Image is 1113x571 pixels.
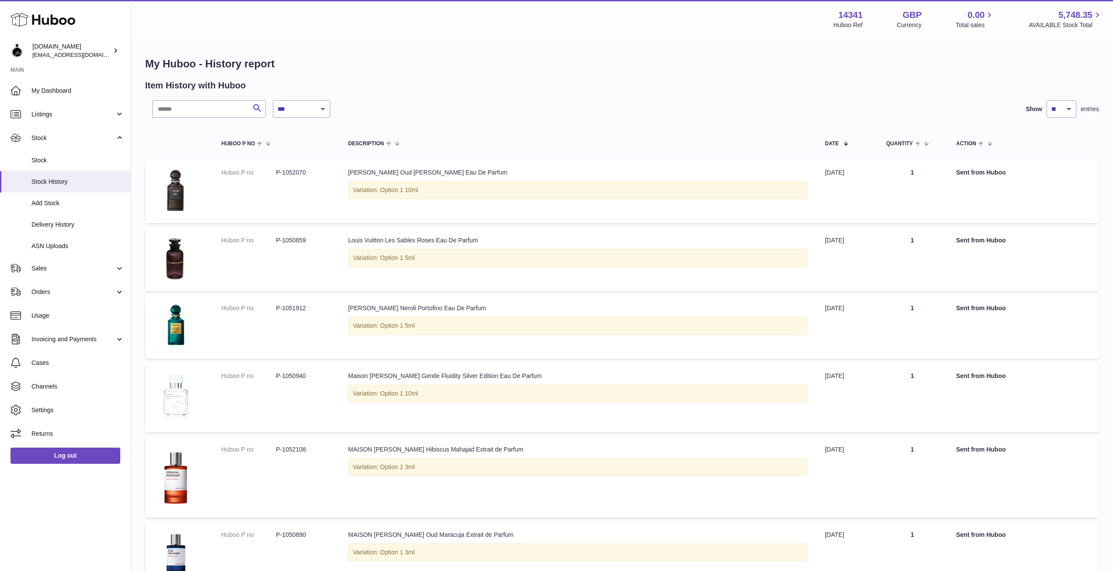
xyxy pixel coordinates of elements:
[31,359,124,367] span: Cases
[221,168,276,177] dt: Huboo P no
[276,445,331,454] dd: P-1052108
[1029,9,1103,29] a: 5,748.35 AVAILABLE Stock Total
[31,110,115,119] span: Listings
[886,141,913,147] span: Quantity
[221,304,276,312] dt: Huboo P no
[31,288,115,296] span: Orders
[1058,9,1092,21] span: 5,748.35
[31,242,124,250] span: ASN Uploads
[31,312,124,320] span: Usage
[877,228,947,291] td: 1
[348,249,807,267] div: Variation: Option 1 5ml
[31,264,115,273] span: Sales
[339,160,816,223] td: [PERSON_NAME] Oud [PERSON_NAME] Eau De Parfum
[825,141,839,147] span: Date
[348,385,807,403] div: Variation: Option 1 10ml
[276,168,331,177] dd: P-1052070
[956,446,1006,453] strong: Sent from Huboo
[31,178,124,186] span: Stock History
[1026,105,1042,113] label: Show
[968,9,985,21] span: 0.00
[31,221,124,229] span: Delivery History
[221,372,276,380] dt: Huboo P no
[32,42,111,59] div: [DOMAIN_NAME]
[276,304,331,312] dd: P-1051912
[877,363,947,433] td: 1
[154,236,198,280] img: les-sabel-roses.webp
[348,317,807,335] div: Variation: Option 1 5ml
[834,21,863,29] div: Huboo Ref
[31,430,124,438] span: Returns
[145,80,246,91] h2: Item History with Huboo
[154,168,198,212] img: oudwood.webp
[956,169,1006,176] strong: Sent from Huboo
[221,445,276,454] dt: Huboo P no
[816,437,877,518] td: [DATE]
[838,9,863,21] strong: 14341
[154,372,198,422] img: GentleFluiditySilverbyMaisonFrancisKurkdjianisaAromaticSpicyfragranceforwomenandmen.Thisisanewfra...
[348,181,807,199] div: Variation: Option 1 10ml
[348,141,384,147] span: Description
[816,295,877,359] td: [DATE]
[956,21,994,29] span: Total sales
[956,237,1006,244] strong: Sent from Huboo
[339,228,816,291] td: Louis Vuitton Les Sables Roses Eau De Parfum
[897,21,922,29] div: Currency
[31,406,124,414] span: Settings
[816,160,877,223] td: [DATE]
[31,335,115,343] span: Invoicing and Payments
[221,141,255,147] span: Huboo P no
[31,134,115,142] span: Stock
[956,141,976,147] span: Action
[32,51,129,58] span: [EMAIL_ADDRESS][DOMAIN_NAME]
[877,160,947,223] td: 1
[221,236,276,245] dt: Huboo P no
[816,228,877,291] td: [DATE]
[221,531,276,539] dt: Huboo P no
[956,531,1006,538] strong: Sent from Huboo
[154,304,198,348] img: neroli-portofino.webp
[956,305,1006,312] strong: Sent from Huboo
[276,236,331,245] dd: P-1050859
[956,372,1006,379] strong: Sent from Huboo
[348,458,807,476] div: Variation: Option 1 3ml
[31,199,124,207] span: Add Stock
[877,295,947,359] td: 1
[276,531,331,539] dd: P-1050890
[1081,105,1099,113] span: entries
[10,44,24,57] img: theperfumesampler@gmail.com
[816,363,877,433] td: [DATE]
[31,382,124,391] span: Channels
[339,363,816,433] td: Maison [PERSON_NAME] Gentle Fluidity Silver Edition Eau De Parfum
[877,437,947,518] td: 1
[10,448,120,463] a: Log out
[154,445,198,507] img: hibiscus_mahajad.jpg
[276,372,331,380] dd: P-1050940
[956,9,994,29] a: 0.00 Total sales
[348,543,807,561] div: Variation: Option 1 3ml
[1029,21,1103,29] span: AVAILABLE Stock Total
[903,9,921,21] strong: GBP
[31,156,124,165] span: Stock
[339,295,816,359] td: [PERSON_NAME] Neroli Portofino Eau De Parfum
[339,437,816,518] td: MAISON [PERSON_NAME] Hibiscus Mahajad Extrait de Parfum
[31,87,124,95] span: My Dashboard
[145,57,1099,71] h1: My Huboo - History report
